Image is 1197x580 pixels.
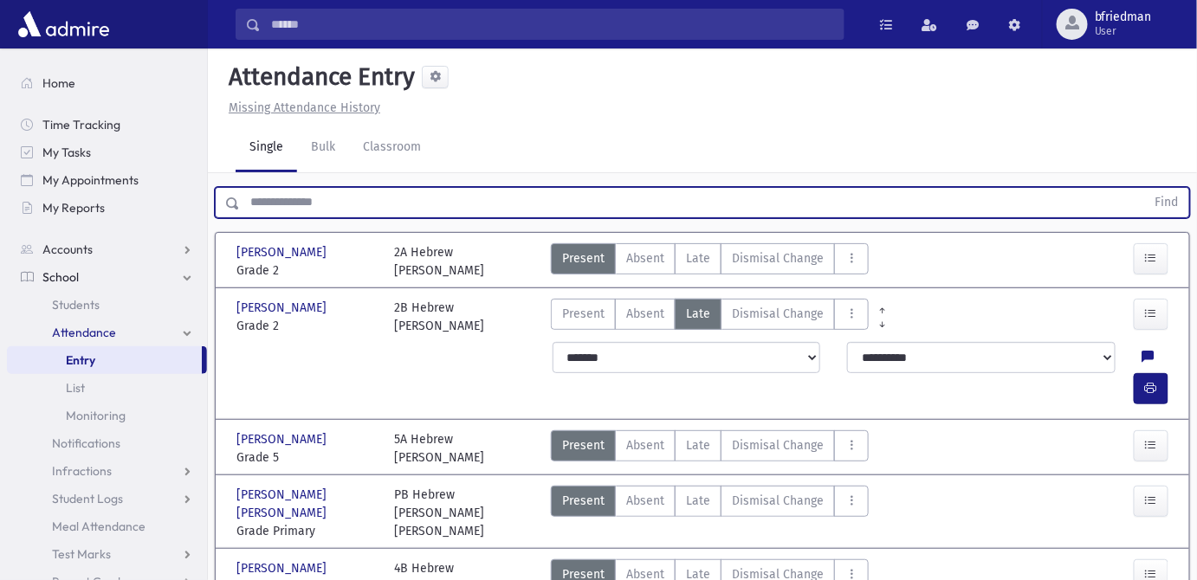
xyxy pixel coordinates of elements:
[7,69,207,97] a: Home
[7,402,207,429] a: Monitoring
[229,100,380,115] u: Missing Attendance History
[349,124,435,172] a: Classroom
[42,145,91,160] span: My Tasks
[42,117,120,132] span: Time Tracking
[52,297,100,313] span: Students
[551,430,869,467] div: AttTypes
[7,485,207,512] a: Student Logs
[7,263,207,291] a: School
[7,540,207,568] a: Test Marks
[562,305,605,323] span: Present
[7,512,207,540] a: Meal Attendance
[52,325,116,340] span: Attendance
[236,124,297,172] a: Single
[222,62,415,92] h5: Attendance Entry
[7,111,207,139] a: Time Tracking
[7,291,207,319] a: Students
[66,380,85,396] span: List
[7,457,207,485] a: Infractions
[1095,24,1152,38] span: User
[732,249,824,267] span: Dismisal Change
[236,430,330,448] span: [PERSON_NAME]
[562,249,605,267] span: Present
[236,448,378,467] span: Grade 5
[686,492,710,510] span: Late
[626,305,664,323] span: Absent
[562,436,605,454] span: Present
[7,429,207,457] a: Notifications
[551,299,869,335] div: AttTypes
[686,249,710,267] span: Late
[732,436,824,454] span: Dismisal Change
[686,436,710,454] span: Late
[14,7,113,42] img: AdmirePro
[686,305,710,323] span: Late
[42,172,139,188] span: My Appointments
[52,435,120,451] span: Notifications
[1145,188,1189,217] button: Find
[7,235,207,263] a: Accounts
[236,261,378,280] span: Grade 2
[236,243,330,261] span: [PERSON_NAME]
[236,486,378,522] span: [PERSON_NAME] [PERSON_NAME]
[626,436,664,454] span: Absent
[52,546,111,562] span: Test Marks
[66,408,126,423] span: Monitoring
[732,492,824,510] span: Dismisal Change
[42,200,105,216] span: My Reports
[7,319,207,346] a: Attendance
[395,486,536,540] div: PB Hebrew [PERSON_NAME] [PERSON_NAME]
[52,519,146,534] span: Meal Attendance
[297,124,349,172] a: Bulk
[236,317,378,335] span: Grade 2
[261,9,844,40] input: Search
[42,242,93,257] span: Accounts
[732,305,824,323] span: Dismisal Change
[52,491,123,506] span: Student Logs
[551,243,869,280] div: AttTypes
[395,299,485,335] div: 2B Hebrew [PERSON_NAME]
[626,492,664,510] span: Absent
[551,486,869,540] div: AttTypes
[42,269,79,285] span: School
[1095,10,1152,24] span: bfriedman
[7,346,202,374] a: Entry
[395,243,485,280] div: 2A Hebrew [PERSON_NAME]
[626,249,664,267] span: Absent
[236,299,330,317] span: [PERSON_NAME]
[7,166,207,194] a: My Appointments
[52,463,112,479] span: Infractions
[42,75,75,91] span: Home
[395,430,485,467] div: 5A Hebrew [PERSON_NAME]
[236,559,330,577] span: [PERSON_NAME]
[7,194,207,222] a: My Reports
[562,492,605,510] span: Present
[7,139,207,166] a: My Tasks
[66,352,95,368] span: Entry
[222,100,380,115] a: Missing Attendance History
[7,374,207,402] a: List
[236,522,378,540] span: Grade Primary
